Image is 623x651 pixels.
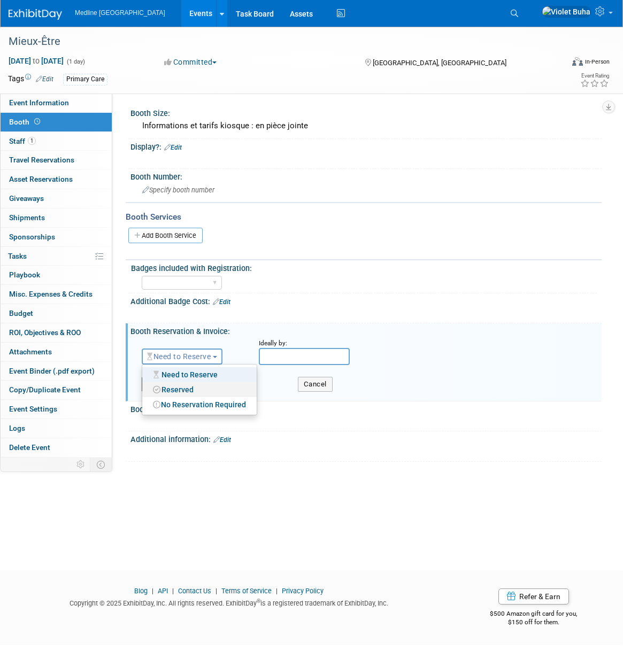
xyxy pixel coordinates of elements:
[134,587,148,595] a: Blog
[1,304,112,323] a: Budget
[273,587,280,595] span: |
[1,285,112,304] a: Misc. Expenses & Credits
[9,367,95,375] span: Event Binder (.pdf export)
[164,144,182,151] a: Edit
[130,139,602,153] div: Display?:
[130,169,602,182] div: Booth Number:
[142,186,214,194] span: Specify booth number
[66,58,85,65] span: (1 day)
[1,266,112,284] a: Playbook
[142,348,222,365] button: Need to Reserve
[9,405,57,413] span: Event Settings
[213,298,230,306] a: Edit
[9,137,36,145] span: Staff
[9,213,45,222] span: Shipments
[31,57,41,65] span: to
[9,194,44,203] span: Giveaways
[213,587,220,595] span: |
[170,587,176,595] span: |
[158,587,168,595] a: API
[5,32,551,51] div: Mieux-Être
[130,105,602,119] div: Booth Size:
[142,382,257,397] a: Reserved
[1,419,112,438] a: Logs
[8,252,27,260] span: Tasks
[259,339,594,348] div: Ideally by:
[1,228,112,246] a: Sponsorships
[9,347,52,356] span: Attachments
[63,74,107,85] div: Primary Care
[584,58,610,66] div: In-Person
[8,56,64,66] span: [DATE] [DATE]
[373,59,506,67] span: [GEOGRAPHIC_DATA], [GEOGRAPHIC_DATA]
[1,113,112,131] a: Booth
[282,587,324,595] a: Privacy Policy
[90,458,112,471] td: Toggle Event Tabs
[9,232,55,241] span: Sponsorships
[72,458,90,471] td: Personalize Event Tab Strip
[213,436,231,444] a: Edit
[130,401,602,415] div: Booth Notes:
[28,137,36,145] span: 1
[9,290,93,298] span: Misc. Expenses & Credits
[75,9,165,17] span: Medline [GEOGRAPHIC_DATA]
[128,228,203,243] a: Add Booth Service
[32,118,42,126] span: Booth not reserved yet
[130,431,602,445] div: Additional information:
[142,397,257,412] a: No Reservation Required
[498,588,569,604] a: Refer & Earn
[8,596,449,608] div: Copyright © 2025 ExhibitDay, Inc. All rights reserved. ExhibitDay is a registered trademark of Ex...
[1,94,112,112] a: Event Information
[9,424,25,432] span: Logs
[9,9,62,20] img: ExhibitDay
[9,385,81,394] span: Copy/Duplicate Event
[221,587,272,595] a: Terms of Service
[1,189,112,208] a: Giveaways
[9,156,74,164] span: Travel Reservations
[465,618,602,627] div: $150 off for them.
[1,247,112,266] a: Tasks
[257,598,260,604] sup: ®
[142,367,257,382] a: Need to Reserve
[9,118,42,126] span: Booth
[178,587,211,595] a: Contact Us
[8,73,53,86] td: Tags
[1,170,112,189] a: Asset Reservations
[1,132,112,151] a: Staff1
[130,323,602,337] div: Booth Reservation & Invoice:
[126,211,602,223] div: Booth Services
[160,57,221,67] button: Committed
[580,73,609,79] div: Event Rating
[572,57,583,66] img: Format-Inperson.png
[465,602,602,627] div: $500 Amazon gift card for you,
[1,438,112,457] a: Delete Event
[1,151,112,169] a: Travel Reservations
[1,400,112,418] a: Event Settings
[139,118,594,134] div: Informations et tarifs kiosque : en pièce jointe
[542,6,591,18] img: Violet Buha
[149,587,156,595] span: |
[1,381,112,399] a: Copy/Duplicate Event
[516,56,610,72] div: Event Format
[9,443,50,452] span: Delete Event
[1,343,112,361] a: Attachments
[9,270,40,279] span: Playbook
[147,352,211,361] span: Need to Reserve
[130,293,602,307] div: Additional Badge Cost:
[36,75,53,83] a: Edit
[9,309,33,317] span: Budget
[1,362,112,381] a: Event Binder (.pdf export)
[9,328,81,337] span: ROI, Objectives & ROO
[298,377,333,392] button: Cancel
[9,98,69,107] span: Event Information
[131,260,597,274] div: Badges included with Registration:
[1,323,112,342] a: ROI, Objectives & ROO
[1,208,112,227] a: Shipments
[9,175,73,183] span: Asset Reservations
